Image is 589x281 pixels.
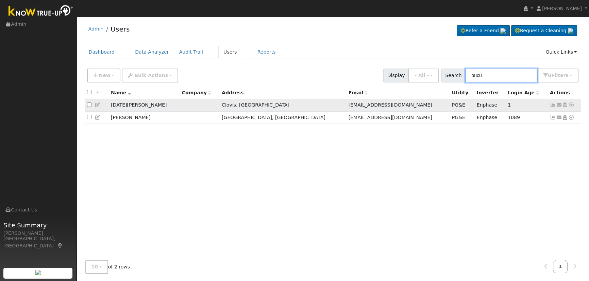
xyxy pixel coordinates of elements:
[568,114,574,121] a: Other actions
[5,4,77,19] img: Know True-Up
[222,89,344,96] div: Address
[477,115,497,120] span: Enphase
[550,89,578,96] div: Actions
[85,260,108,274] button: 10
[452,89,472,96] div: Utility
[566,73,568,78] span: s
[477,102,497,108] span: Enphase
[441,69,466,82] span: Search
[550,115,556,120] a: Show Graph
[130,46,174,58] a: Data Analyzer
[556,101,562,109] a: ngbucu@gmail.com
[174,46,208,58] a: Audit Trail
[408,69,439,82] button: - All -
[457,25,510,37] a: Refer a Friend
[349,90,368,95] span: Email
[508,115,520,120] span: 09/01/2022 3:49:58 PM
[452,102,465,108] span: PG&E
[35,270,41,275] img: retrieve
[465,69,537,82] input: Search
[219,99,346,112] td: Clovis, [GEOGRAPHIC_DATA]
[349,115,432,120] span: [EMAIL_ADDRESS][DOMAIN_NAME]
[218,46,242,58] a: Users
[84,46,120,58] a: Dashboard
[134,73,168,78] span: Bulk Actions
[508,90,539,95] span: Days since last login
[99,73,110,78] span: New
[383,69,409,82] span: Display
[556,114,562,121] a: litobucu@yahoo.com
[511,25,577,37] a: Request a Cleaning
[349,102,432,108] span: [EMAIL_ADDRESS][DOMAIN_NAME]
[542,6,582,11] span: [PERSON_NAME]
[219,111,346,124] td: [GEOGRAPHIC_DATA], [GEOGRAPHIC_DATA]
[95,115,101,120] a: Edit User
[122,69,178,82] button: Bulk Actions
[553,260,568,273] a: 1
[508,102,511,108] span: 08/24/2025 2:04:54 PM
[452,115,465,120] span: PG&E
[3,221,73,230] span: Site Summary
[537,69,578,82] button: 0Filters
[88,26,104,32] a: Admin
[57,243,63,248] a: Map
[87,69,121,82] button: New
[477,89,503,96] div: Inverter
[111,90,131,95] span: Name
[540,46,582,58] a: Quick Links
[568,28,573,34] img: retrieve
[562,115,568,120] a: Login As
[108,111,180,124] td: [PERSON_NAME]
[85,260,130,274] span: of 2 rows
[91,264,98,269] span: 10
[3,235,73,249] div: [GEOGRAPHIC_DATA], [GEOGRAPHIC_DATA]
[111,25,130,33] a: Users
[550,102,556,108] a: Show Graph
[108,99,180,112] td: [DATE][PERSON_NAME]
[3,230,73,237] div: [PERSON_NAME]
[500,28,506,34] img: retrieve
[95,102,101,108] a: Edit User
[562,102,568,108] a: Login As
[252,46,281,58] a: Reports
[182,90,211,95] span: Company name
[551,73,569,78] span: Filter
[568,101,574,109] a: Other actions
